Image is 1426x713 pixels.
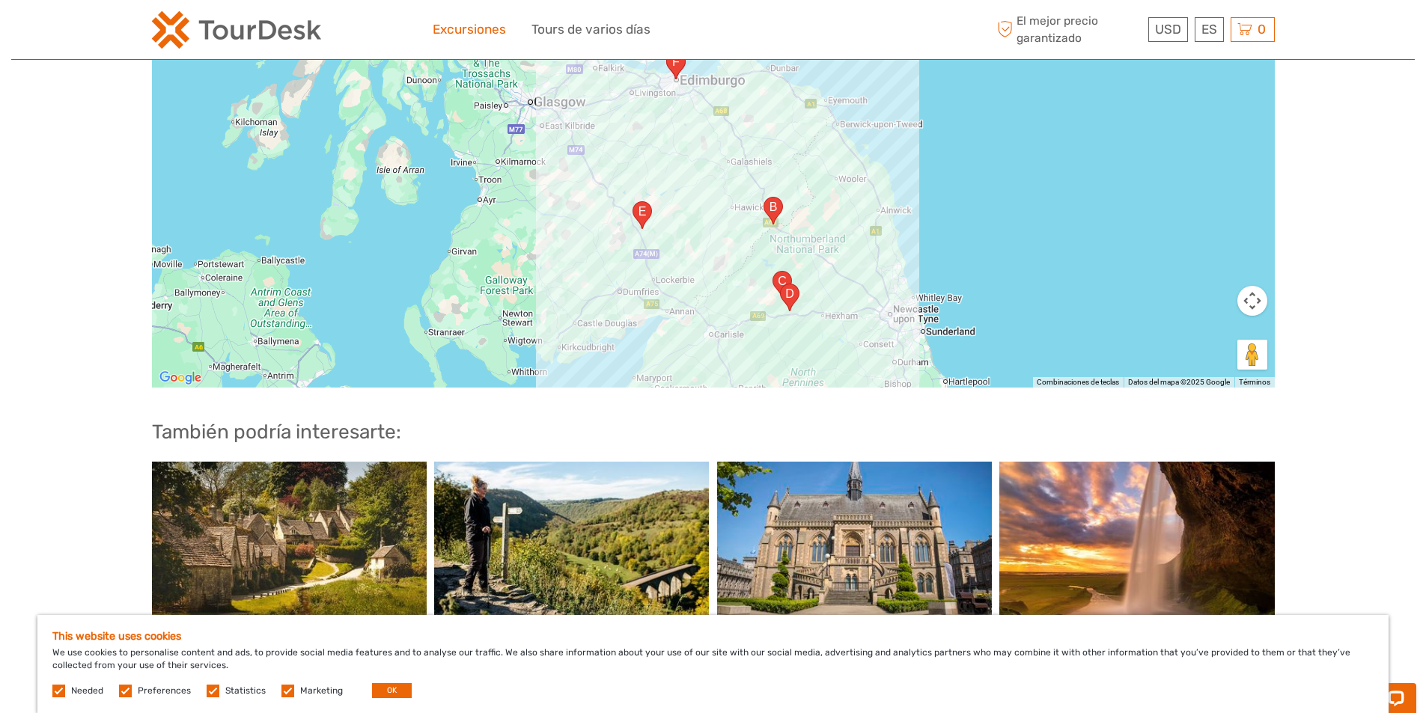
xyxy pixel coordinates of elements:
[138,685,191,697] label: Preferences
[764,197,783,224] div: Carter Bar summit, Newcastle upon Tyne NE19 1TJ, Reino Unido
[773,271,792,299] div: Unnamed Road, Haltwhistle NE49, Reino Unido
[156,368,205,388] img: Google
[633,201,652,229] div: 10 Greenwood Cl, Moffat DG10 9BF, Reino Unido
[1237,340,1267,370] button: Arrastra al hombrecito al mapa para abrir Street View
[21,26,169,38] p: Chat now
[300,685,343,697] label: Marketing
[172,23,190,41] button: Open LiveChat chat widget
[156,368,205,388] a: Abre esta zona en Google Maps (se abre en una nueva ventana)
[666,52,686,79] div: Bus Station, Edinburgh EH1 3AY, Reino Unido
[780,284,799,311] div: Unnamed Road, Hexham NE47 7JN, Reino Unido
[71,685,103,697] label: Needed
[152,420,1275,444] h2: También podría interesarte:
[1255,22,1268,37] span: 0
[52,630,1374,643] h5: This website uses cookies
[1128,378,1230,386] span: Datos del mapa ©2025 Google
[1155,22,1181,37] span: USD
[994,13,1145,46] span: El mejor precio garantizado
[1237,286,1267,316] button: Controles de visualización del mapa
[372,683,412,698] button: OK
[1239,378,1270,386] a: Términos (se abre en una nueva pestaña)
[1037,377,1119,388] button: Combinaciones de teclas
[531,19,650,40] a: Tours de varios días
[225,685,266,697] label: Statistics
[1195,17,1224,42] div: ES
[433,19,506,40] a: Excursiones
[152,11,321,49] img: 2254-3441b4b5-4e5f-4d00-b396-31f1d84a6ebf_logo_small.png
[37,615,1389,713] div: We use cookies to personalise content and ads, to provide social media features and to analyse ou...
